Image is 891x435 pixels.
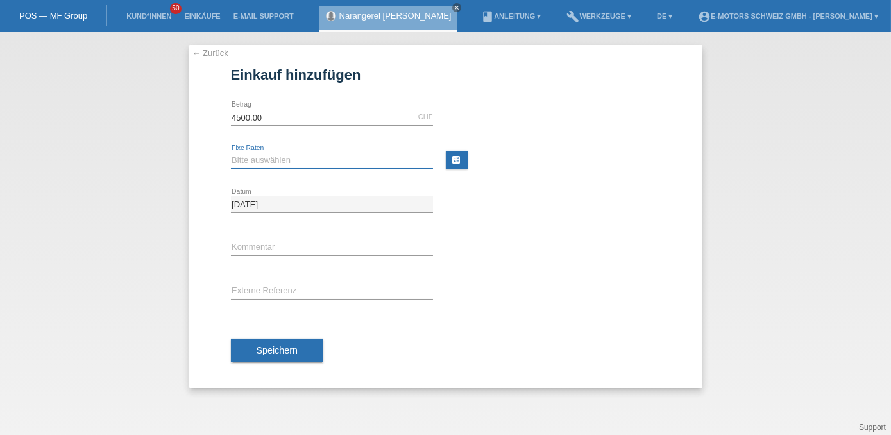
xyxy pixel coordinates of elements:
[339,11,452,21] a: Narangerel [PERSON_NAME]
[560,12,638,20] a: buildWerkzeuge ▾
[698,10,711,23] i: account_circle
[170,3,182,14] span: 50
[692,12,885,20] a: account_circleE-Motors Schweiz GmbH - [PERSON_NAME] ▾
[231,339,323,363] button: Speichern
[481,10,494,23] i: book
[418,113,433,121] div: CHF
[452,3,461,12] a: close
[227,12,300,20] a: E-Mail Support
[475,12,547,20] a: bookAnleitung ▾
[192,48,228,58] a: ← Zurück
[452,155,462,165] i: calculate
[454,4,460,11] i: close
[257,345,298,355] span: Speichern
[19,11,87,21] a: POS — MF Group
[566,10,579,23] i: build
[650,12,679,20] a: DE ▾
[859,423,886,432] a: Support
[446,151,468,169] a: calculate
[231,67,661,83] h1: Einkauf hinzufügen
[178,12,226,20] a: Einkäufe
[120,12,178,20] a: Kund*innen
